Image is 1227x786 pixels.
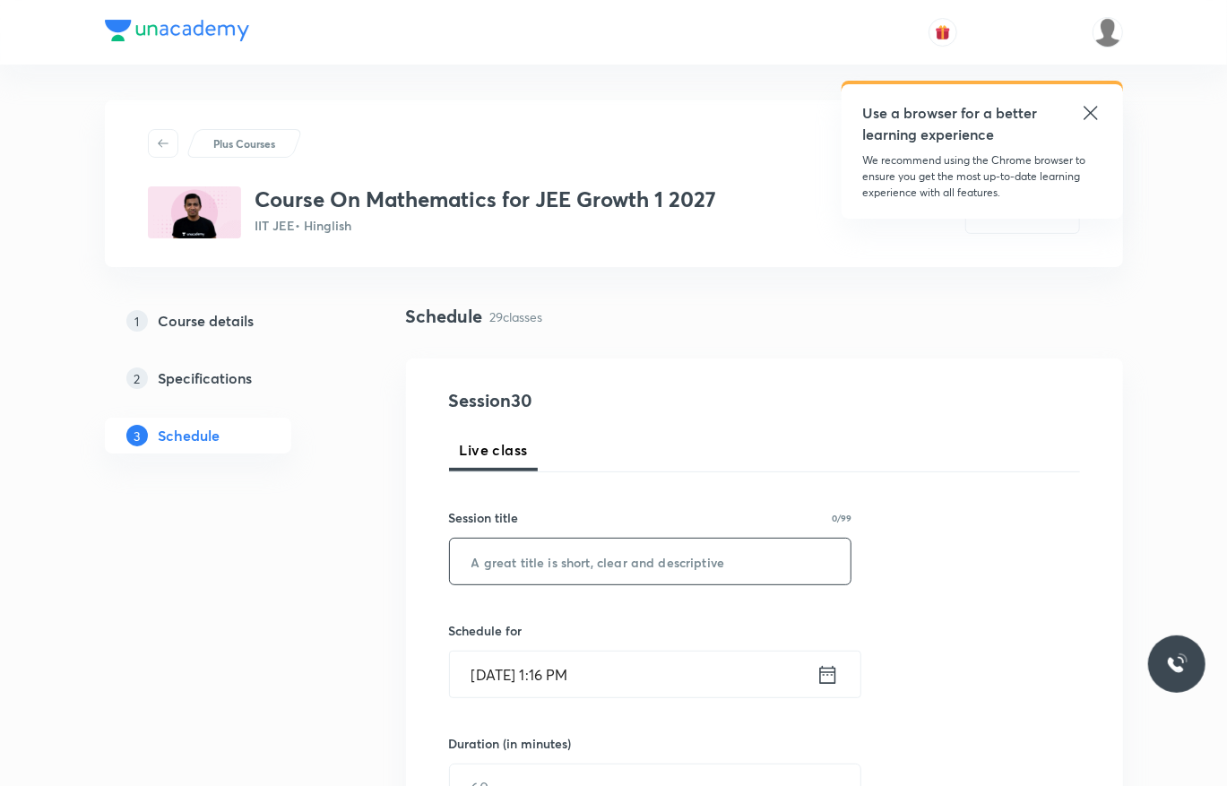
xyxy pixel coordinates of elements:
[159,310,255,332] h5: Course details
[105,360,349,396] a: 2Specifications
[449,508,519,527] h6: Session title
[406,303,483,330] h4: Schedule
[460,439,528,461] span: Live class
[863,152,1102,201] p: We recommend using the Chrome browser to ensure you get the most up-to-date learning experience w...
[105,20,249,46] a: Company Logo
[255,186,717,212] h3: Course On Mathematics for JEE Growth 1 2027
[832,514,851,523] p: 0/99
[449,621,852,640] h6: Schedule for
[1166,653,1188,675] img: ttu
[159,367,253,389] h5: Specifications
[213,135,275,151] p: Plus Courses
[105,303,349,339] a: 1Course details
[126,367,148,389] p: 2
[126,425,148,446] p: 3
[255,216,717,235] p: IIT JEE • Hinglish
[148,186,241,238] img: 1E62428E-C605-4694-AA8F-042A8549EE76_plus.png
[159,425,220,446] h5: Schedule
[490,307,543,326] p: 29 classes
[449,734,572,753] h6: Duration (in minutes)
[126,310,148,332] p: 1
[935,24,951,40] img: avatar
[929,18,957,47] button: avatar
[863,102,1041,145] h5: Use a browser for a better learning experience
[450,539,851,584] input: A great title is short, clear and descriptive
[105,20,249,41] img: Company Logo
[449,387,776,414] h4: Session 30
[1093,17,1123,48] img: aadi Shukla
